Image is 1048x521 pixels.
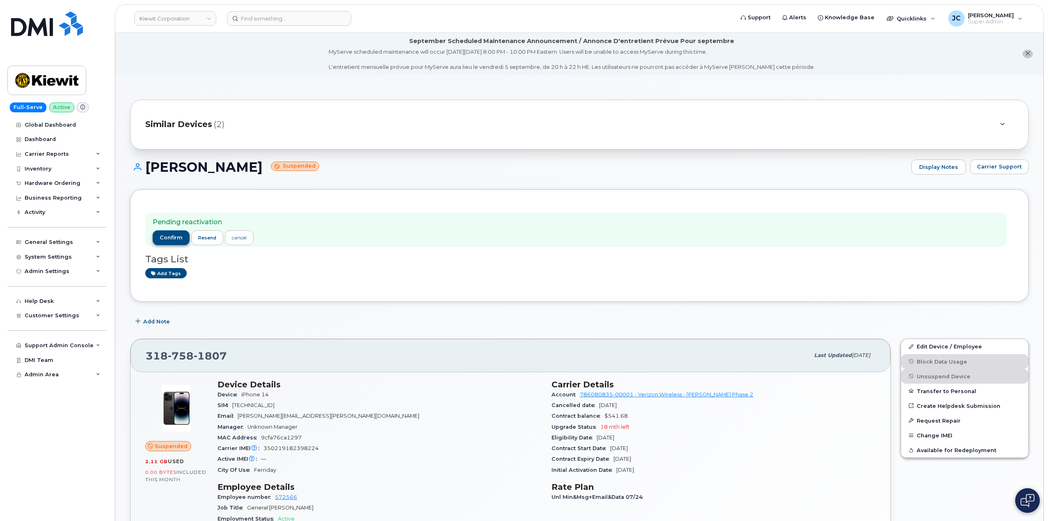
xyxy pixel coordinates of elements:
[901,384,1028,398] button: Transfer to Personal
[146,350,227,362] span: 318
[580,391,753,398] a: 786080835-00001 - Verizon Wireless - [PERSON_NAME] Phase 2
[901,369,1028,384] button: Unsuspend Device
[217,445,263,451] span: Carrier IMEI
[597,435,614,441] span: [DATE]
[247,505,313,511] span: General [PERSON_NAME]
[551,456,613,462] span: Contract Expiry Date
[901,443,1028,457] button: Available for Redeployment
[217,456,261,462] span: Active IMEI
[901,354,1028,369] button: Block Data Usage
[194,350,227,362] span: 1807
[271,162,319,171] small: Suspended
[604,413,628,419] span: $541.68
[917,447,996,453] span: Available for Redeployment
[153,218,254,227] p: Pending reactivation
[551,445,610,451] span: Contract Start Date
[901,428,1028,443] button: Change IMEI
[217,413,238,419] span: Email
[238,413,419,419] span: [PERSON_NAME][EMAIL_ADDRESS][PERSON_NAME][DOMAIN_NAME]
[1021,494,1034,507] img: Open chat
[551,482,876,492] h3: Rate Plan
[145,254,1014,264] h3: Tags List
[329,48,815,71] div: MyServe scheduled maintenance will occur [DATE][DATE] 8:00 PM - 10:00 PM Eastern. Users will be u...
[145,469,176,475] span: 0.00 Bytes
[261,456,266,462] span: —
[247,424,297,430] span: Unknown Manager
[901,339,1028,354] a: Edit Device / Employee
[616,467,634,473] span: [DATE]
[232,402,275,408] span: [TECHNICAL_ID]
[217,505,247,511] span: Job Title
[191,230,223,245] button: resend
[217,424,247,430] span: Manager
[145,268,187,278] a: Add tags
[409,37,734,46] div: September Scheduled Maintenance Announcement / Annonce D'entretient Prévue Pour septembre
[217,380,542,389] h3: Device Details
[217,435,261,441] span: MAC Address
[551,435,597,441] span: Eligibility Date
[225,230,254,245] a: cancel
[153,230,190,245] button: confirm
[852,352,870,358] span: [DATE]
[217,402,232,408] span: SIM
[145,459,168,464] span: 2.11 GB
[599,402,617,408] span: [DATE]
[217,391,241,398] span: Device
[977,163,1022,171] span: Carrier Support
[613,456,631,462] span: [DATE]
[551,424,600,430] span: Upgrade Status
[600,424,629,430] span: 18 mth left
[970,159,1029,174] button: Carrier Support
[901,413,1028,428] button: Request Repair
[901,398,1028,413] a: Create Helpdesk Submission
[217,494,275,500] span: Employee number
[152,384,201,433] img: image20231002-3703462-njx0qo.jpeg
[917,373,970,379] span: Unsuspend Device
[168,458,184,464] span: used
[254,467,276,473] span: Ferriday
[551,467,616,473] span: Initial Activation Date
[145,469,206,482] span: included this month
[198,234,216,241] span: resend
[130,314,177,329] button: Add Note
[145,118,212,130] span: Similar Devices
[911,159,966,175] a: Display Notes
[814,352,852,358] span: Last updated
[217,467,254,473] span: City Of Use
[168,350,194,362] span: 758
[610,445,628,451] span: [DATE]
[551,413,604,419] span: Contract balance
[551,380,876,389] h3: Carrier Details
[275,494,297,500] a: 572566
[232,234,247,241] div: cancel
[160,234,183,241] span: confirm
[217,482,542,492] h3: Employee Details
[241,391,269,398] span: iPhone 14
[155,442,188,450] span: Suspended
[551,391,580,398] span: Account
[263,445,319,451] span: 350219182398224
[143,318,170,325] span: Add Note
[130,160,907,174] h1: [PERSON_NAME]
[551,402,599,408] span: Cancelled date
[214,118,224,130] span: (2)
[261,435,302,441] span: 9cfa76ca1297
[1023,50,1033,58] button: close notification
[551,494,647,500] span: Unl Min&Msg+Email&Data 07/24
